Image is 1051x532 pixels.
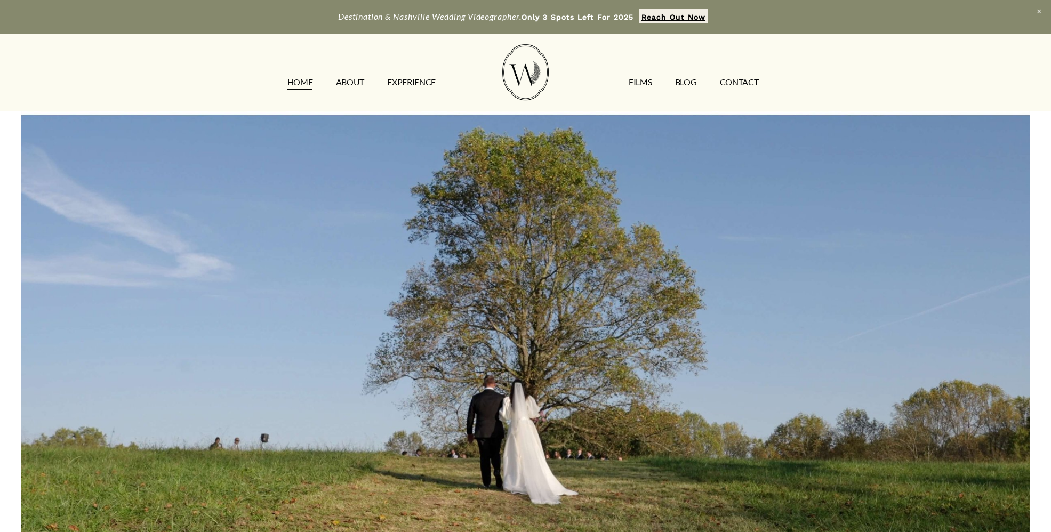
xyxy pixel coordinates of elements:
a: HOME [287,74,313,91]
a: Reach Out Now [639,9,708,23]
a: CONTACT [720,74,759,91]
a: FILMS [629,74,652,91]
strong: Reach Out Now [641,13,705,21]
a: Blog [675,74,697,91]
a: EXPERIENCE [387,74,436,91]
a: ABOUT [336,74,364,91]
img: Wild Fern Weddings [502,44,548,100]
